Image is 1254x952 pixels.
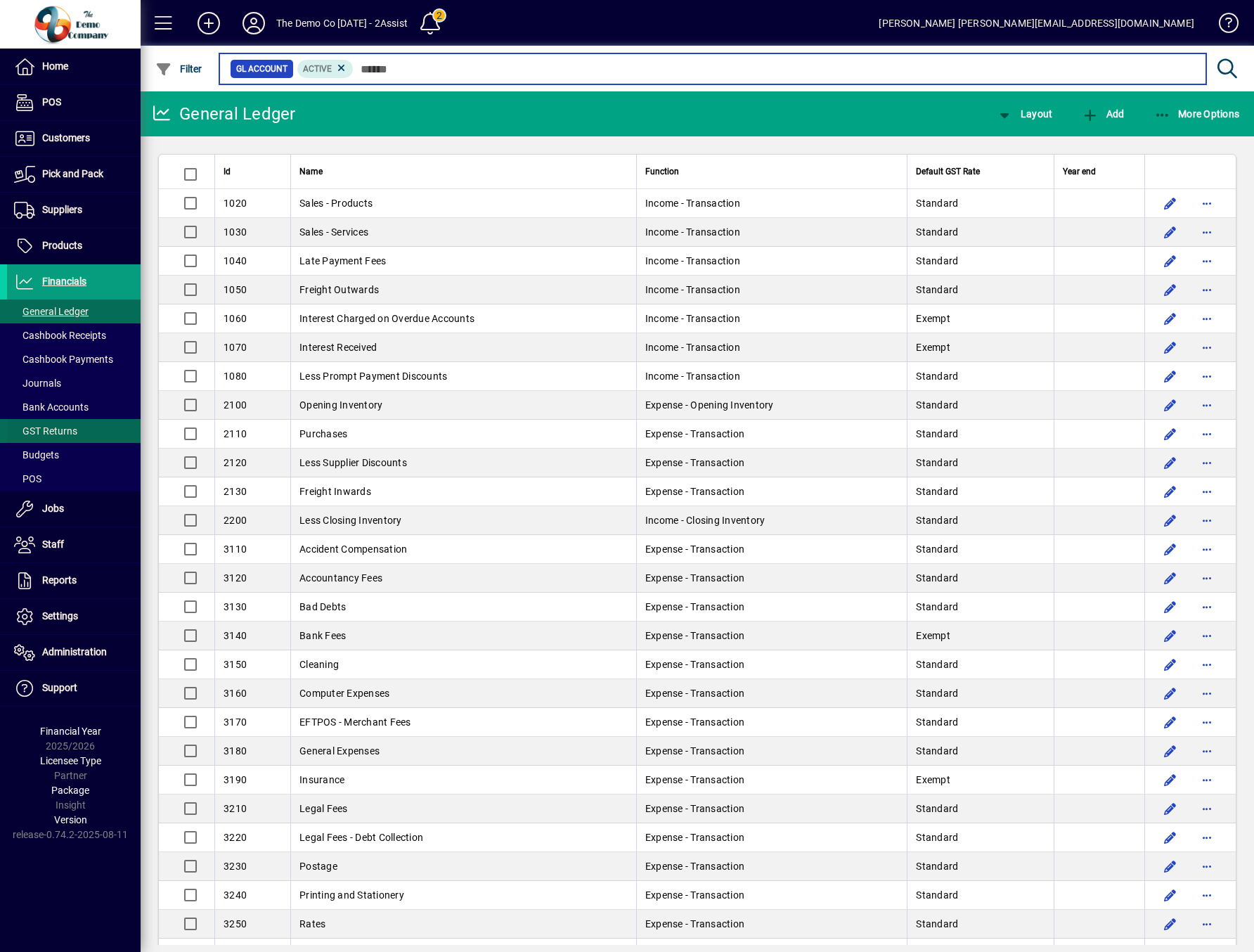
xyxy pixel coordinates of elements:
[1196,192,1218,214] button: More options
[7,527,141,562] a: Staff
[299,515,402,526] span: Less Closing Inventory
[1196,711,1218,733] button: More options
[224,572,247,584] span: 3120
[42,503,64,514] span: Jobs
[1078,101,1127,127] button: Add
[645,630,744,641] span: Expense - Transaction
[645,688,744,699] span: Expense - Transaction
[7,599,141,634] a: Settings
[42,204,82,215] span: Suppliers
[916,774,950,785] span: Exempt
[42,60,68,72] span: Home
[54,814,87,825] span: Version
[879,12,1194,34] div: [PERSON_NAME] [PERSON_NAME][EMAIL_ADDRESS][DOMAIN_NAME]
[224,745,247,757] span: 3180
[645,371,740,382] span: Income - Transaction
[1159,826,1182,849] button: Edit
[996,108,1052,120] span: Layout
[299,198,373,209] span: Sales - Products
[299,226,368,238] span: Sales - Services
[993,101,1056,127] button: Layout
[645,198,740,209] span: Income - Transaction
[7,193,141,228] a: Suppliers
[1159,365,1182,387] button: Edit
[299,745,380,757] span: General Expenses
[224,515,247,526] span: 2200
[224,342,247,353] span: 1070
[916,861,958,872] span: Standard
[299,889,404,901] span: Printing and Stationery
[916,486,958,497] span: Standard
[7,157,141,192] a: Pick and Pack
[916,572,958,584] span: Standard
[299,457,407,468] span: Less Supplier Discounts
[14,473,41,484] span: POS
[7,49,141,84] a: Home
[1159,596,1182,618] button: Edit
[916,630,950,641] span: Exempt
[14,378,61,389] span: Journals
[7,635,141,670] a: Administration
[299,486,371,497] span: Freight Inwards
[1159,913,1182,935] button: Edit
[276,12,408,34] div: The Demo Co [DATE] - 2Assist
[1151,101,1243,127] button: More Options
[42,96,61,108] span: POS
[1159,740,1182,762] button: Edit
[1159,423,1182,445] button: Edit
[14,330,106,341] span: Cashbook Receipts
[1159,797,1182,820] button: Edit
[7,395,141,419] a: Bank Accounts
[916,832,958,843] span: Standard
[645,486,744,497] span: Expense - Transaction
[645,572,744,584] span: Expense - Transaction
[1196,307,1218,330] button: More options
[7,491,141,527] a: Jobs
[40,726,101,737] span: Financial Year
[645,515,765,526] span: Income - Closing Inventory
[916,457,958,468] span: Standard
[224,774,247,785] span: 3190
[224,371,247,382] span: 1080
[916,164,980,179] span: Default GST Rate
[1196,768,1218,791] button: More options
[7,371,141,395] a: Journals
[299,716,411,728] span: EFTPOS - Merchant Fees
[1159,336,1182,359] button: Edit
[1159,682,1182,705] button: Edit
[224,399,247,411] span: 2100
[14,425,77,437] span: GST Returns
[916,716,958,728] span: Standard
[7,563,141,598] a: Reports
[7,419,141,443] a: GST Returns
[299,313,474,324] span: Interest Charged on Overdue Accounts
[299,688,389,699] span: Computer Expenses
[1154,108,1240,120] span: More Options
[299,284,379,295] span: Freight Outwards
[224,428,247,439] span: 2110
[224,918,247,930] span: 3250
[1196,884,1218,906] button: More options
[1159,307,1182,330] button: Edit
[1159,509,1182,532] button: Edit
[224,313,247,324] span: 1060
[1196,740,1218,762] button: More options
[1196,451,1218,474] button: More options
[1159,394,1182,416] button: Edit
[645,399,774,411] span: Expense - Opening Inventory
[916,284,958,295] span: Standard
[1196,596,1218,618] button: More options
[14,354,113,365] span: Cashbook Payments
[155,63,202,75] span: Filter
[297,60,354,78] mat-chip: Activation Status: Active
[1196,336,1218,359] button: More options
[1196,394,1218,416] button: More options
[42,610,78,622] span: Settings
[224,226,247,238] span: 1030
[1196,221,1218,243] button: More options
[645,313,740,324] span: Income - Transaction
[1159,538,1182,560] button: Edit
[916,918,958,930] span: Standard
[1159,653,1182,676] button: Edit
[916,659,958,670] span: Standard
